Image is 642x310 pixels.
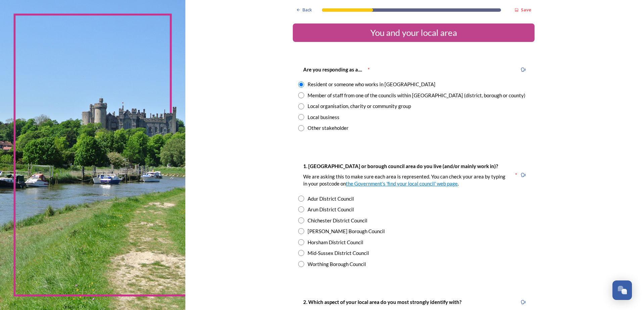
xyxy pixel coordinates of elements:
span: Back [303,7,312,13]
div: Arun District Council [308,206,354,213]
div: Member of staff from one of the councils within [GEOGRAPHIC_DATA] (district, borough or county) [308,92,525,99]
div: Chichester District Council [308,217,367,224]
strong: 1. [GEOGRAPHIC_DATA] or borough council area do you live (and/or mainly work in)? [303,163,498,169]
div: [PERSON_NAME] Borough Council [308,227,385,235]
div: Adur District Council [308,195,354,203]
p: We are asking this to make sure each area is represented. You can check your area by typing in yo... [303,173,509,188]
div: Resident or someone who works in [GEOGRAPHIC_DATA] [308,81,435,88]
div: Worthing Borough Council [308,260,366,268]
a: the Government's 'find your local council' web page [346,180,458,187]
div: Local organisation, charity or community group [308,102,411,110]
strong: Save [521,7,531,13]
div: Mid-Sussex District Council [308,249,369,257]
div: You and your local area [295,26,532,39]
strong: Are you responding as a.... [303,66,362,72]
div: Local business [308,113,339,121]
div: Horsham District Council [308,239,363,246]
button: Open Chat [612,280,632,300]
div: Other stakeholder [308,124,349,132]
strong: 2. Which aspect of your local area do you most strongly identify with? [303,299,461,305]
